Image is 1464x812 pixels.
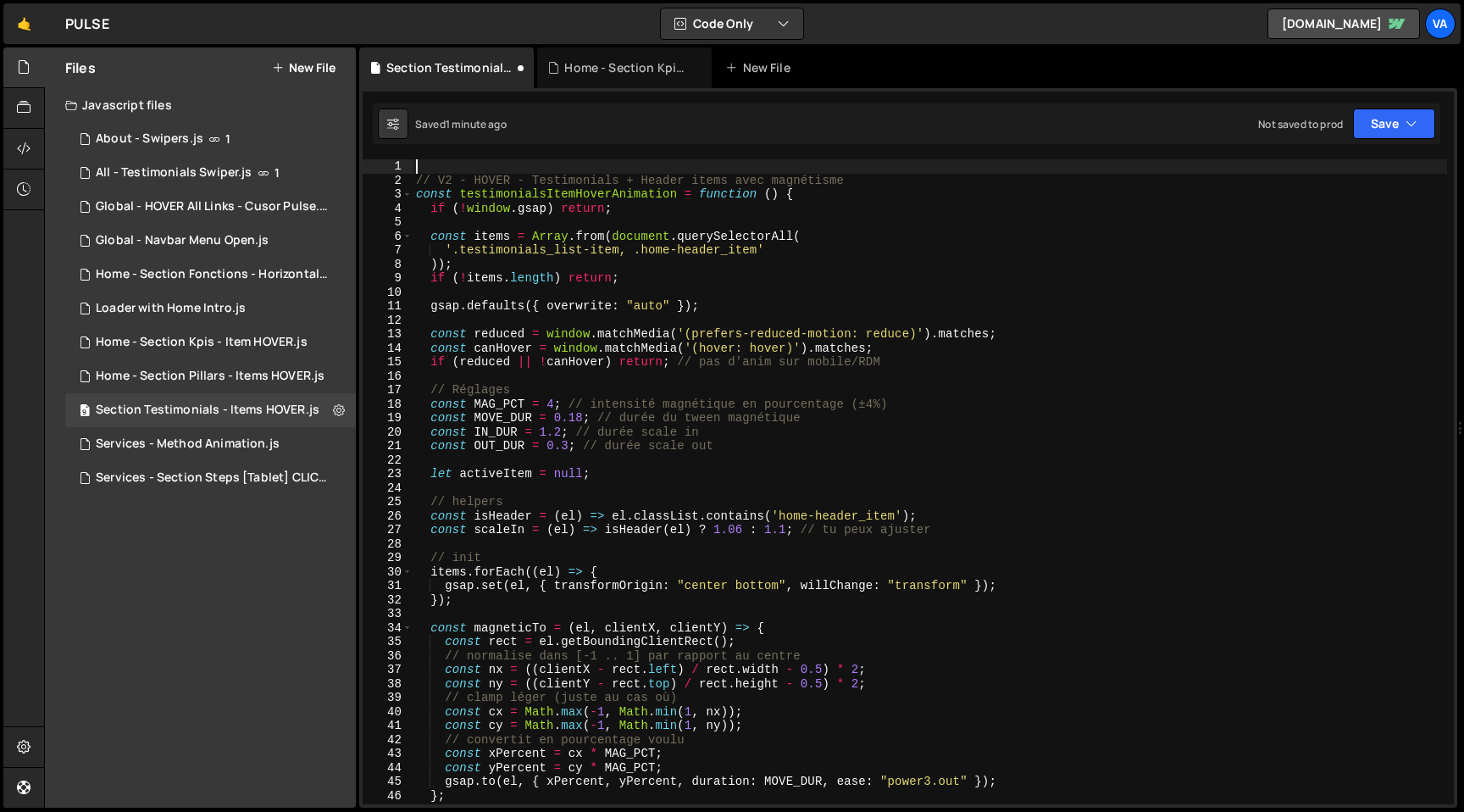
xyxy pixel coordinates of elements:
h2: Files [65,58,96,77]
div: 30 [363,565,413,580]
div: 12 [363,314,413,328]
div: 16253/45820.js [65,258,362,292]
div: 32 [363,593,413,608]
div: Home - Section Pillars - Items HOVER.js [65,359,357,393]
div: 34 [363,621,413,636]
div: 16253/45676.js [65,190,362,224]
div: 39 [363,691,413,705]
button: Code Only [661,8,803,39]
div: 13 [363,327,413,342]
div: 18 [363,398,413,412]
div: 41 [363,719,413,733]
div: 23 [363,467,413,481]
div: Home - Section Pillars - Items HOVER.js [96,369,324,384]
div: 26 [363,509,413,524]
div: 16 [363,370,413,384]
div: Not saved to prod [1258,117,1343,131]
div: 29 [363,551,413,565]
button: New File [272,61,335,75]
div: 7 [363,243,413,258]
div: 9 [363,271,413,286]
div: Loader with Home Intro.js [96,301,246,316]
div: 37 [363,663,413,677]
div: 33 [363,607,413,621]
div: 31 [363,579,413,593]
div: 6 [363,230,413,244]
div: 43 [363,747,413,761]
div: Services - Method Animation.js [96,437,280,452]
div: 11 [363,299,413,314]
span: 9 [80,405,90,419]
div: 16253/45790.js [65,461,362,495]
button: Save [1353,108,1435,139]
div: 16253/45325.js [65,393,356,427]
div: 28 [363,537,413,552]
div: Home - Section Fonctions - Horizontal scroll.js [96,267,330,282]
div: Global - HOVER All Links - Cusor Pulse.js [96,199,330,214]
div: Section Testimonials - Items HOVER.js [96,403,319,418]
div: 17 [363,383,413,398]
div: 16253/44878.js [65,427,356,461]
div: 36 [363,649,413,664]
div: 45 [363,775,413,789]
div: 4 [363,202,413,216]
div: 42 [363,733,413,748]
div: 16253/43838.js [65,122,356,156]
div: 20 [363,425,413,440]
div: 19 [363,411,413,425]
div: 5 [363,215,413,230]
div: 16253/45227.js [65,292,356,325]
div: 44 [363,761,413,776]
div: 15 [363,355,413,370]
a: [DOMAIN_NAME] [1267,8,1420,39]
div: 38 [363,677,413,692]
div: 2 [363,174,413,188]
div: Saved [415,117,507,131]
a: 🤙 [3,3,45,44]
div: 1 [363,159,413,174]
div: 16253/45780.js [65,156,356,190]
div: Services - Section Steps [Tablet] CLICK.js [96,470,330,486]
div: 24 [363,481,413,496]
span: 1 [274,166,280,180]
div: PULSE [65,14,109,34]
div: 21 [363,439,413,453]
div: 8 [363,258,413,272]
div: 14 [363,342,413,356]
div: Section Testimonials - Items HOVER.js [386,59,513,76]
div: Home - Section Kpis - Item HOVER.js [96,335,308,350]
div: 40 [363,705,413,720]
div: 16253/44426.js [65,224,356,258]
span: 1 [225,132,230,146]
div: All - Testimonials Swiper.js [96,165,252,181]
div: 1 minute ago [446,117,507,131]
div: 3 [363,187,413,202]
div: Home - Section Kpis - Item HOVER.js [564,59,691,76]
a: Va [1425,8,1456,39]
div: New File [725,59,796,76]
div: 25 [363,495,413,509]
div: Javascript files [45,88,356,122]
div: 35 [363,635,413,649]
div: 46 [363,789,413,804]
div: About - Swipers.js [96,131,203,147]
div: 10 [363,286,413,300]
div: Home - Section Kpis - Item HOVER.js [65,325,356,359]
div: Global - Navbar Menu Open.js [96,233,269,248]
div: 27 [363,523,413,537]
div: 22 [363,453,413,468]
